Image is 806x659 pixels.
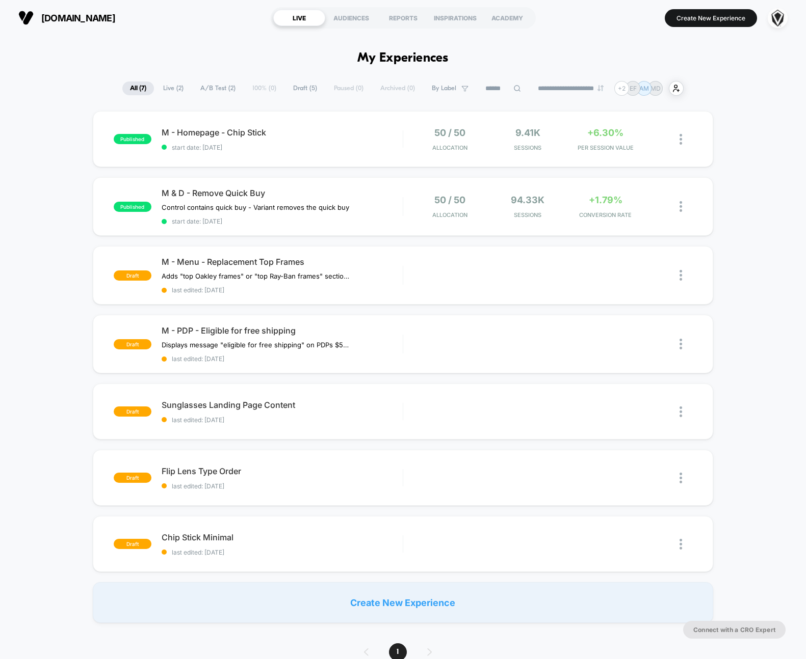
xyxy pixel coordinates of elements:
[162,257,403,267] span: M - Menu - Replacement Top Frames
[114,339,151,349] span: draft
[680,270,682,281] img: close
[15,10,118,26] button: [DOMAIN_NAME]
[325,10,377,26] div: AUDIENCES
[683,621,786,639] button: Connect with a CRO Expert
[680,473,682,483] img: close
[481,10,533,26] div: ACADEMY
[377,10,429,26] div: REPORTS
[432,144,467,151] span: Allocation
[665,9,757,27] button: Create New Experience
[155,81,191,95] span: Live ( 2 )
[434,195,465,205] span: 50 / 50
[680,134,682,145] img: close
[114,406,151,417] span: draft
[41,13,115,23] span: [DOMAIN_NAME]
[680,339,682,349] img: close
[273,10,325,26] div: LIVE
[162,188,403,198] span: M & D - Remove Quick Buy
[162,355,403,363] span: last edited: [DATE]
[589,195,622,205] span: +1.79%
[432,211,467,218] span: Allocation
[511,195,544,205] span: 94.33k
[162,127,403,138] span: M - Homepage - Chip Stick
[162,400,403,410] span: Sunglasses Landing Page Content
[162,416,403,424] span: last edited: [DATE]
[630,85,637,92] p: EF
[114,270,151,281] span: draft
[357,51,449,66] h1: My Experiences
[285,81,325,95] span: Draft ( 5 )
[114,473,151,483] span: draft
[162,325,403,336] span: M - PDP - Eligible for free shipping
[162,272,351,280] span: Adds "top Oakley frames" or "top Ray-Ban frames" section to replacement lenses for Oakley and Ray...
[639,85,649,92] p: AM
[680,201,682,212] img: close
[193,81,243,95] span: A/B Test ( 2 )
[162,144,403,151] span: start date: [DATE]
[162,286,403,294] span: last edited: [DATE]
[162,482,403,490] span: last edited: [DATE]
[429,10,481,26] div: INSPIRATIONS
[434,127,465,138] span: 50 / 50
[651,85,661,92] p: MD
[432,85,456,92] span: By Label
[491,144,564,151] span: Sessions
[680,406,682,417] img: close
[162,341,351,349] span: Displays message "eligible for free shipping" on PDPs $50+, [GEOGRAPHIC_DATA] only.
[587,127,623,138] span: +6.30%
[768,8,788,28] img: ppic
[114,202,151,212] span: published
[162,532,403,542] span: Chip Stick Minimal
[114,134,151,144] span: published
[614,81,629,96] div: + 2
[515,127,540,138] span: 9.41k
[114,539,151,549] span: draft
[162,217,403,225] span: start date: [DATE]
[569,211,642,218] span: CONVERSION RATE
[162,548,403,556] span: last edited: [DATE]
[597,85,604,91] img: end
[18,10,34,25] img: Visually logo
[162,466,403,476] span: Flip Lens Type Order
[569,144,642,151] span: PER SESSION VALUE
[680,539,682,550] img: close
[162,203,349,211] span: Control contains quick buy - Variant removes the quick buy
[765,8,791,29] button: ppic
[491,211,564,218] span: Sessions
[93,582,713,623] div: Create New Experience
[122,81,154,95] span: All ( 7 )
